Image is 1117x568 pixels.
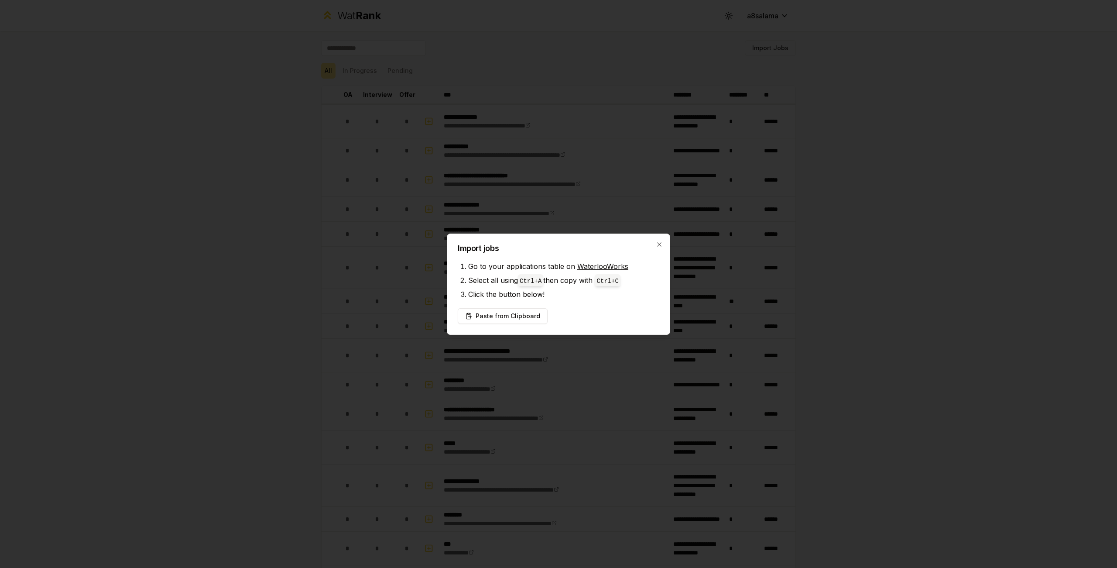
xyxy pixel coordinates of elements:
li: Go to your applications table on [468,259,659,273]
li: Click the button below! [468,287,659,301]
h2: Import jobs [458,244,659,252]
button: Paste from Clipboard [458,308,548,324]
code: Ctrl+ A [520,278,541,285]
code: Ctrl+ C [596,278,618,285]
a: WaterlooWorks [577,262,628,271]
li: Select all using then copy with [468,273,659,287]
